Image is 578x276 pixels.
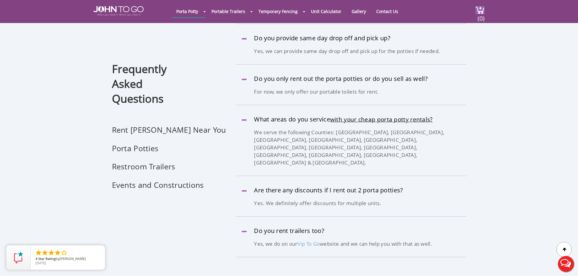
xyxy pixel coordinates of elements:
a: Unit Calculator [306,5,346,17]
span: Star Rating [38,256,56,261]
button: Live Chat [554,252,578,276]
a: Do you provide same day drop off and pick up? [236,35,466,42]
span: [PERSON_NAME] [59,256,86,261]
a: Do you rent trailers too? [236,228,466,234]
a: Vip To Go [297,240,320,247]
div: For now, we only offer our portable toilets for rent. [236,88,466,105]
a: Temporary Fencing [254,5,302,17]
li:  [60,249,68,256]
span: (0) [477,9,485,22]
span: by [35,257,100,261]
a: Porta Potty [172,5,203,17]
a: Are there any discounts if I rent out 2 porta potties? [236,187,466,194]
img: JOHN to go [93,6,144,16]
a: What areas do you servicewith your cheap porta potty rentals? [236,116,466,123]
li:  [54,249,61,256]
img: Review Rating [12,251,25,264]
div: Yes, we do on our website and we can help you with that as well. [236,240,466,257]
div: We serve the following Counties: [GEOGRAPHIC_DATA], [GEOGRAPHIC_DATA], [GEOGRAPHIC_DATA], [GEOGRA... [236,129,466,176]
u: with your cheap porta potty rentals? [330,115,433,123]
a: Contact Us [372,5,403,17]
li: Rent [PERSON_NAME] Near You [112,125,268,143]
a: Portable Trailers [207,5,250,17]
span: 4 [35,256,37,261]
li:  [48,249,55,256]
li:  [35,249,42,256]
li:  [41,249,49,256]
span: [DATE] [35,261,46,265]
li: Restroom Trailers [112,161,268,180]
h1: Frequently Asked Questions [112,45,268,106]
div: Yes. We definitely offer discounts for multiple units. [236,200,466,216]
li: Events and Constructions [112,180,268,198]
li: Porta Potties [112,143,268,161]
div: Yes, we can provide same day drop off and pick up for the potties if needed. [236,48,466,64]
a: Do you only rent out the porta potties or do you sell as well? [236,75,466,82]
img: cart a [475,6,485,14]
a: Gallery [347,5,370,17]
